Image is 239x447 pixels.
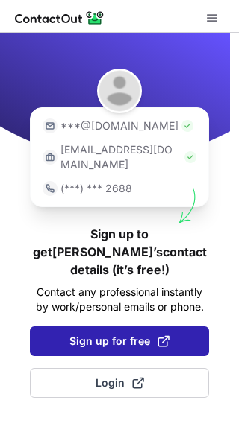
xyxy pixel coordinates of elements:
[30,285,209,314] p: Contact any professional instantly by work/personal emails or phone.
[30,368,209,398] button: Login
[69,334,170,349] span: Sign up for free
[60,118,179,133] p: ***@[DOMAIN_NAME]
[43,150,58,165] img: https://contactout.com/extension/app/static/media/login-work-icon.638a5007170bc45168077fde17b29a1...
[43,181,58,196] img: https://contactout.com/extension/app/static/media/login-phone-icon.bacfcb865e29de816d437549d7f4cb...
[30,225,209,279] h1: Sign up to get [PERSON_NAME]’s contact details (it’s free!)
[184,151,196,163] img: Check Icon
[96,375,144,390] span: Login
[181,120,193,132] img: Check Icon
[15,9,105,27] img: ContactOut v5.3.10
[43,118,58,133] img: https://contactout.com/extension/app/static/media/login-email-icon.f64bce713bb5cd1896fef81aa7b14a...
[60,142,181,172] p: [EMAIL_ADDRESS][DOMAIN_NAME]
[30,326,209,356] button: Sign up for free
[97,69,142,113] img: Mike Franklin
